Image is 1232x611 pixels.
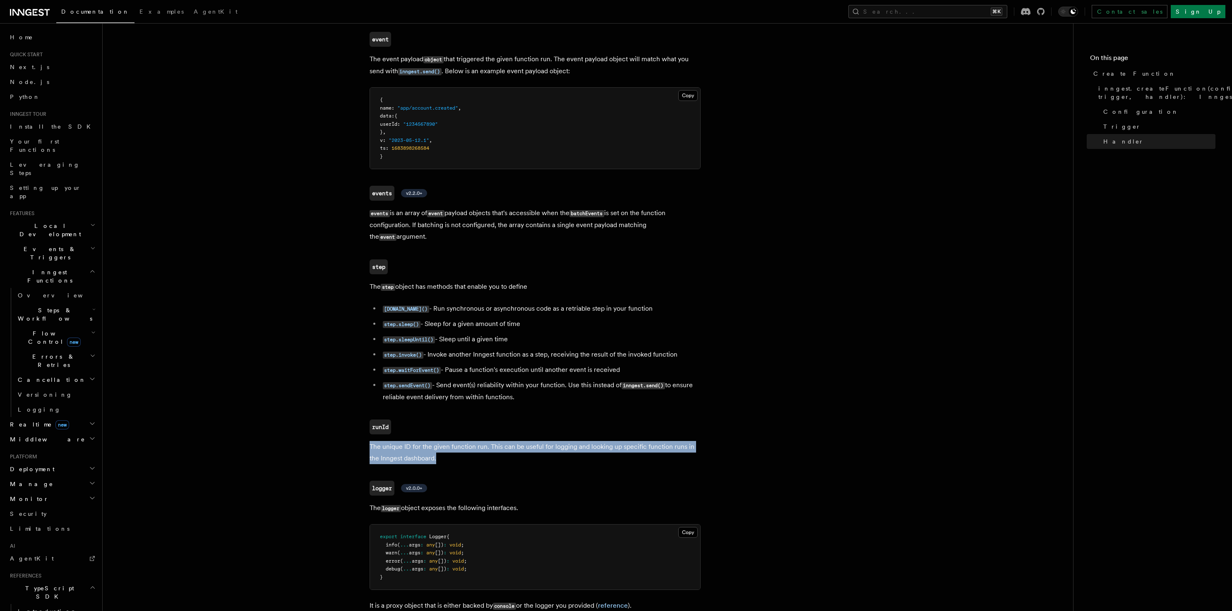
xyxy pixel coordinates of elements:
button: Copy [678,527,698,538]
code: step.sleepUntil() [383,336,435,343]
span: : [383,137,386,143]
button: Events & Triggers [7,242,97,265]
span: : [444,550,447,556]
a: Logging [14,402,97,417]
span: new [55,420,69,429]
a: Security [7,506,97,521]
button: Cancellation [14,372,97,387]
span: args [412,566,423,572]
span: Versioning [18,391,72,398]
code: step.waitForEvent() [383,367,441,374]
span: Platform [7,453,37,460]
a: step [370,259,388,274]
a: AgentKit [7,551,97,566]
span: Features [7,210,34,217]
span: []) [435,550,444,556]
span: Inngest Functions [7,268,89,285]
span: Manage [7,480,53,488]
span: data [380,113,391,119]
a: events v2.2.0+ [370,186,427,201]
span: args [412,558,423,564]
a: Versioning [14,387,97,402]
span: info [386,542,397,548]
p: The event payload that triggered the given function run. The event payload object will match what... [370,53,701,77]
a: Next.js [7,60,97,74]
button: Inngest Functions [7,265,97,288]
span: ... [403,558,412,564]
span: Handler [1103,137,1144,146]
p: The object has methods that enable you to define [370,281,701,293]
span: Configuration [1103,108,1179,116]
a: Create Function [1090,66,1215,81]
span: Overview [18,292,103,299]
a: Limitations [7,521,97,536]
span: Logging [18,406,61,413]
span: v [380,137,383,143]
span: } [380,153,383,159]
button: Middleware [7,432,97,447]
span: void [452,558,464,564]
span: ... [403,566,412,572]
span: []) [438,558,447,564]
span: AI [7,543,15,549]
code: step.invoke() [383,352,423,359]
a: Home [7,30,97,45]
span: : [391,105,394,111]
button: Search...⌘K [848,5,1007,18]
span: "2023-05-12.1" [389,137,429,143]
span: Deployment [7,465,55,473]
a: AgentKit [189,2,243,22]
span: { [447,534,449,539]
span: { [394,113,397,119]
span: Install the SDK [10,123,96,130]
button: TypeScript SDK [7,581,97,604]
span: "app/account.created" [397,105,458,111]
a: step.sendEvent() [383,381,432,389]
span: Node.js [10,79,49,85]
a: runId [370,419,391,434]
span: void [452,566,464,572]
a: Your first Functions [7,134,97,157]
a: Examples [134,2,189,22]
code: event [427,210,444,217]
span: Errors & Retries [14,352,90,369]
code: object [423,56,444,63]
li: - Send event(s) reliability within your function. Use this instead of to ensure reliable event de... [380,379,701,403]
a: step.invoke() [383,350,423,358]
span: , [383,129,386,135]
button: Realtimenew [7,417,97,432]
button: Local Development [7,218,97,242]
span: ( [397,550,400,556]
span: : [386,145,389,151]
span: Realtime [7,420,69,429]
li: - Pause a function's execution until another event is received [380,364,701,376]
button: Steps & Workflows [14,303,97,326]
span: Your first Functions [10,138,59,153]
code: step.sendEvent() [383,382,432,389]
code: step.sleep() [383,321,420,328]
span: Logger [429,534,447,539]
span: Documentation [61,8,130,15]
a: Handler [1100,134,1215,149]
span: []) [438,566,447,572]
li: - Sleep for a given amount of time [380,318,701,330]
span: Examples [139,8,184,15]
span: : [391,113,394,119]
span: void [449,542,461,548]
span: Events & Triggers [7,245,90,261]
span: Quick start [7,51,43,58]
li: - Sleep until a given time [380,333,701,345]
span: ; [464,566,467,572]
code: inngest.send() [622,382,665,389]
span: ; [461,542,464,548]
span: Local Development [7,222,90,238]
li: - Run synchronous or asynchronous code as a retriable step in your function [380,303,701,315]
span: Monitor [7,495,49,503]
code: event [370,32,391,47]
p: is an array of payload objects that's accessible when the is set on the function configuration. I... [370,207,701,243]
span: , [458,105,461,111]
span: : [420,550,423,556]
span: AgentKit [194,8,238,15]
